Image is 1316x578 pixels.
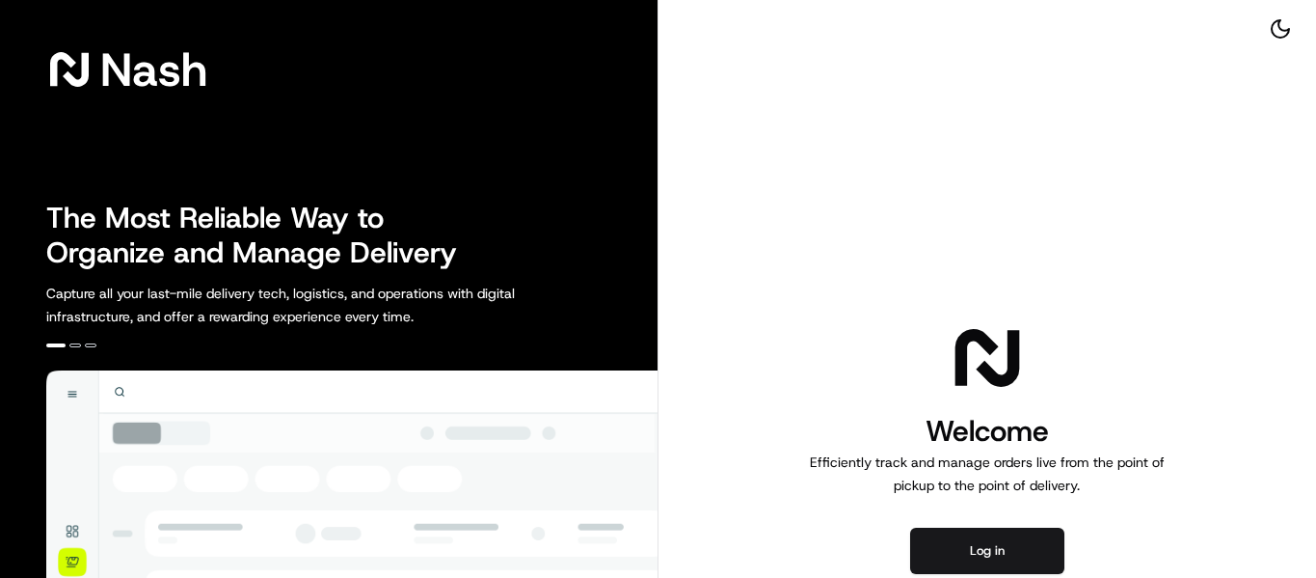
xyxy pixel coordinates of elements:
button: Log in [910,528,1064,574]
p: Efficiently track and manage orders live from the point of pickup to the point of delivery. [802,451,1172,497]
p: Capture all your last-mile delivery tech, logistics, and operations with digital infrastructure, ... [46,282,602,328]
span: Nash [100,50,207,89]
h2: The Most Reliable Way to Organize and Manage Delivery [46,201,478,270]
h1: Welcome [802,412,1172,451]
